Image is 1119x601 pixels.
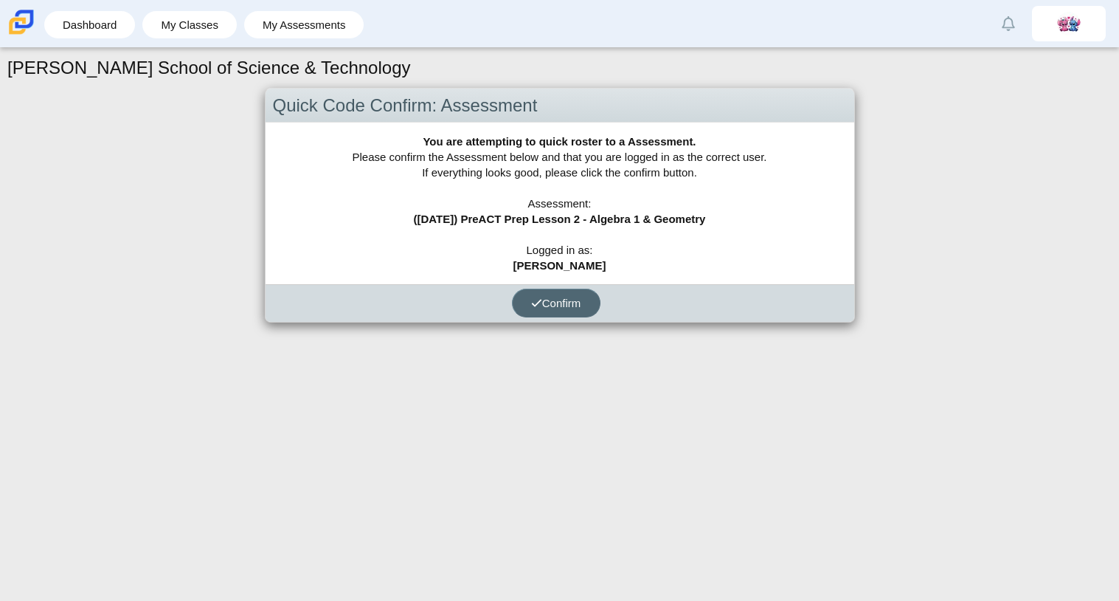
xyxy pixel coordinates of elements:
[7,55,411,80] h1: [PERSON_NAME] School of Science & Technology
[513,259,606,272] b: [PERSON_NAME]
[266,89,854,123] div: Quick Code Confirm: Assessment
[423,135,696,148] b: You are attempting to quick roster to a Assessment.
[52,11,128,38] a: Dashboard
[992,7,1025,40] a: Alerts
[512,289,600,317] button: Confirm
[266,123,854,284] div: Please confirm the Assessment below and that you are logged in as the correct user. If everything...
[1057,12,1081,35] img: estefany.sotojimen.70hytX
[6,7,37,38] img: Carmen School of Science & Technology
[150,11,229,38] a: My Classes
[414,213,706,225] b: ([DATE]) PreACT Prep Lesson 2 - Algebra 1 & Geometry
[252,11,357,38] a: My Assessments
[1032,6,1106,41] a: estefany.sotojimen.70hytX
[6,27,37,40] a: Carmen School of Science & Technology
[531,297,581,309] span: Confirm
